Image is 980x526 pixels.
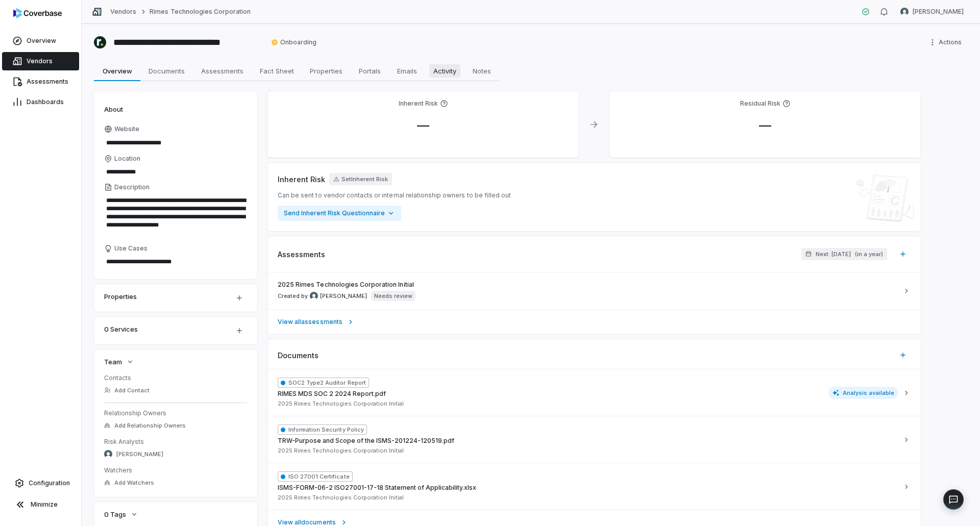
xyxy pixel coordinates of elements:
[801,248,887,260] button: Next: [DATE](in a year)
[828,387,899,399] span: Analysis available
[306,64,347,78] span: Properties
[104,193,247,240] textarea: Description
[4,494,77,515] button: Minimize
[278,378,369,388] span: SOC2 Type2 Auditor Report
[278,390,386,398] span: RIMES MDS SOC 2 2024 Report.pdf
[104,105,123,114] span: About
[278,424,367,435] span: Information Security Policy
[267,272,921,309] a: 2025 Rimes Technologies Corporation InitialCreated by Chadd Myers avatar[PERSON_NAME]Needs review
[925,35,968,50] button: More actions
[267,416,921,463] button: Information Security PolicyTRW-Purpose and Scope of the ISMS-201224-120519.pdf2025 Rimes Technolo...
[31,500,58,509] span: Minimize
[355,64,385,78] span: Portals
[13,8,62,18] img: logo-D7KZi-bG.svg
[740,99,780,108] h4: Residual Risk
[320,292,367,300] span: [PERSON_NAME]
[104,510,126,519] span: 0 Tags
[197,64,248,78] span: Assessments
[2,93,79,111] a: Dashboards
[114,155,140,163] span: Location
[27,37,56,45] span: Overview
[114,422,186,430] span: Add Relationship Owners
[278,484,476,492] span: ISMS-FORM-06-2 ISO27001-17-18 Statement of Applicability.xlsx
[894,4,970,19] button: Nic Weilbacher avatar[PERSON_NAME]
[913,8,964,16] span: [PERSON_NAME]
[855,251,883,258] span: ( in a year )
[393,64,421,78] span: Emails
[104,409,247,417] dt: Relationship Owners
[110,8,136,16] a: Vendors
[267,369,921,416] button: SOC2 Type2 Auditor ReportRIMES MDS SOC 2 2024 Report.pdf2025 Rimes Technologies Corporation Initi...
[399,99,438,108] h4: Inherent Risk
[99,64,136,78] span: Overview
[278,292,367,300] span: Created by
[469,64,495,78] span: Notes
[104,136,230,150] input: Website
[278,249,325,260] span: Assessments
[104,374,247,382] dt: Contacts
[104,450,112,458] img: Chadd Myers avatar
[114,479,154,487] span: Add Watchers
[101,353,137,371] button: Team
[374,292,412,300] p: Needs review
[278,447,404,455] span: 2025 Rimes Technologies Corporation Initial
[114,183,150,191] span: Description
[114,244,148,253] span: Use Cases
[104,255,247,269] textarea: Use Cases
[104,165,247,179] input: Location
[27,78,68,86] span: Assessments
[104,357,122,366] span: Team
[2,72,79,91] a: Assessments
[278,174,325,185] span: Inherent Risk
[144,64,189,78] span: Documents
[278,191,511,199] span: Can be sent to vendor contacts or internal relationship owners to be filled out
[267,309,921,334] a: View allassessments
[751,118,779,133] span: —
[429,64,460,78] span: Activity
[267,463,921,510] button: ISO 27001 CertificateISMS-FORM-06-2 ISO27001-17-18 Statement of Applicability.xlsx2025 Rimes Tech...
[104,438,247,446] dt: Risk Analysts
[104,466,247,474] dt: Watchers
[278,281,414,289] span: 2025 Rimes Technologies Corporation Initial
[310,292,318,300] img: Chadd Myers avatar
[2,32,79,50] a: Overview
[114,125,139,133] span: Website
[278,437,454,445] span: TRW-Purpose and Scope of the ISMS-201224-120519.pdf
[2,52,79,70] a: Vendors
[278,318,342,326] span: View all assessments
[101,381,153,399] button: Add Contact
[816,251,851,258] span: Next: [DATE]
[278,400,404,408] span: 2025 Rimes Technologies Corporation Initial
[116,450,163,458] span: [PERSON_NAME]
[278,350,318,361] span: Documents
[4,474,77,492] a: Configuration
[27,98,64,106] span: Dashboards
[278,206,401,221] button: Send Inherent Risk Questionnaire
[27,57,53,65] span: Vendors
[150,8,251,16] a: Rimes Technologies Corporation
[329,173,392,185] button: SetInherent Risk
[256,64,298,78] span: Fact Sheet
[409,118,437,133] span: —
[900,8,909,16] img: Nic Weilbacher avatar
[278,494,404,502] span: 2025 Rimes Technologies Corporation Initial
[29,479,70,487] span: Configuration
[271,38,316,46] span: Onboarding
[278,471,353,482] span: ISO 27001 Certificate
[101,505,141,523] button: 0 Tags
